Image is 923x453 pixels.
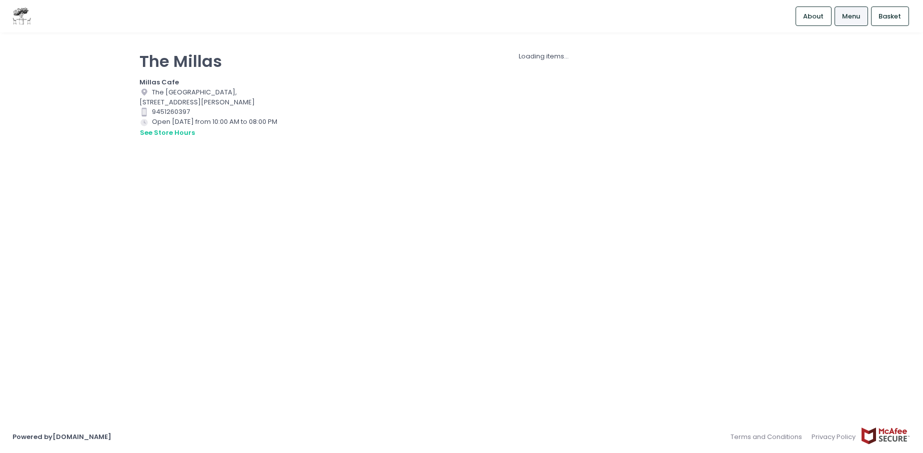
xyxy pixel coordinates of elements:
span: About [803,11,824,21]
img: logo [12,7,31,25]
p: The Millas [139,51,291,71]
span: Basket [879,11,901,21]
a: Terms and Conditions [731,427,807,447]
b: Millas Cafe [139,77,179,87]
span: Menu [842,11,860,21]
div: The [GEOGRAPHIC_DATA], [STREET_ADDRESS][PERSON_NAME] [139,87,291,107]
a: Powered by[DOMAIN_NAME] [12,432,111,442]
img: mcafee-secure [861,427,911,445]
a: Privacy Policy [807,427,861,447]
a: About [796,6,832,25]
a: Menu [835,6,868,25]
button: see store hours [139,127,195,138]
div: Open [DATE] from 10:00 AM to 08:00 PM [139,117,291,138]
div: 9451260397 [139,107,291,117]
div: Loading items... [303,51,784,61]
